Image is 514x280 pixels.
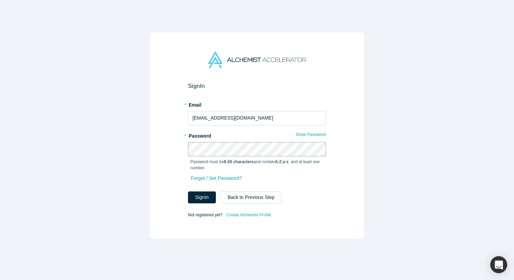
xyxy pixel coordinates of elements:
label: Email [188,99,326,109]
span: Not registered yet? [188,212,222,217]
button: SignIn [188,191,216,203]
strong: A-Z [275,159,282,164]
a: Create Alchemist Profile [226,211,272,219]
button: Back to Previous Step [221,191,282,203]
h2: Sign In [188,82,326,90]
p: Password must be and contain , , and at least one number. [190,159,324,171]
strong: 8-20 characters [224,159,254,164]
label: Password [188,130,326,140]
a: Forgot / Set Password? [190,172,242,184]
strong: a-z [283,159,289,164]
img: Alchemist Accelerator Logo [208,51,306,68]
button: Show Password [295,130,326,139]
